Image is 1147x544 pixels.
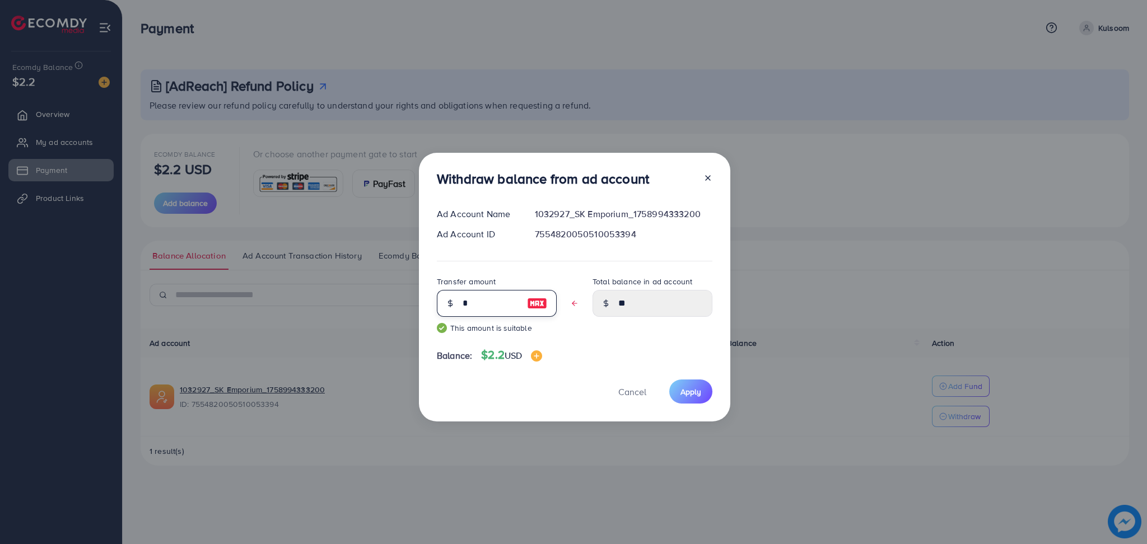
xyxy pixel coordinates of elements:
img: image [531,350,542,362]
label: Total balance in ad account [593,276,692,287]
span: Apply [680,386,701,397]
span: Cancel [618,386,646,398]
button: Cancel [604,379,660,404]
label: Transfer amount [437,276,496,287]
button: Apply [669,379,712,404]
div: Ad Account ID [428,228,526,241]
div: Ad Account Name [428,208,526,221]
img: guide [437,323,447,333]
div: 1032927_SK Emporium_1758994333200 [526,208,721,221]
img: image [527,297,547,310]
small: This amount is suitable [437,322,557,334]
span: Balance: [437,349,472,362]
h3: Withdraw balance from ad account [437,171,649,187]
div: 7554820050510053394 [526,228,721,241]
span: USD [505,349,522,362]
h4: $2.2 [481,348,542,362]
